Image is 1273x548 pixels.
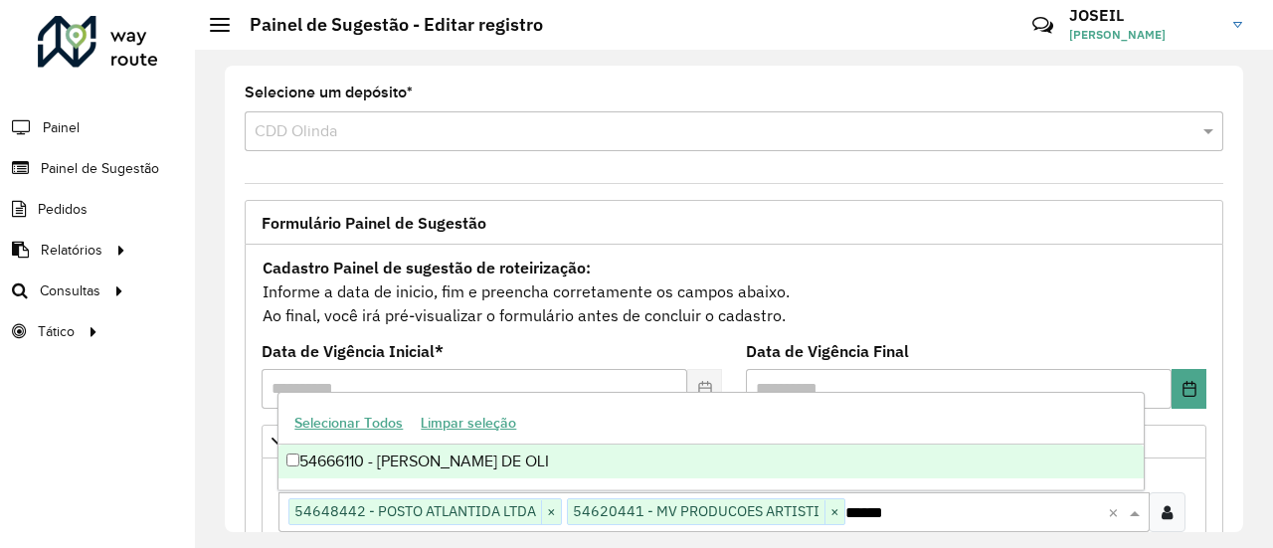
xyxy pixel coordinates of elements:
span: Painel [43,117,80,138]
span: Consultas [40,280,100,301]
label: Data de Vigência Final [746,339,909,363]
strong: Cadastro Painel de sugestão de roteirização: [263,258,591,277]
button: Selecionar Todos [285,408,412,439]
a: Contato Rápido [1021,4,1064,47]
span: Painel de Sugestão [41,158,159,179]
h3: JOSEIL [1069,6,1218,25]
button: Choose Date [1172,369,1206,409]
span: Relatórios [41,240,102,261]
span: Pedidos [38,199,88,220]
div: 54666110 - [PERSON_NAME] DE OLI [278,445,1143,478]
label: Data de Vigência Inicial [262,339,444,363]
span: Tático [38,321,75,342]
span: [PERSON_NAME] [1069,26,1218,44]
span: 54620441 - MV PRODUCOES ARTISTI [568,499,824,523]
ng-dropdown-panel: Options list [277,392,1144,490]
h2: Painel de Sugestão - Editar registro [230,14,543,36]
a: Priorizar Cliente - Não podem ficar no buffer [262,425,1206,458]
span: Formulário Painel de Sugestão [262,215,486,231]
button: Limpar seleção [412,408,525,439]
label: Selecione um depósito [245,81,413,104]
span: Clear all [1108,500,1125,524]
span: × [824,500,844,524]
div: Informe a data de inicio, fim e preencha corretamente os campos abaixo. Ao final, você irá pré-vi... [262,255,1206,328]
span: 54648442 - POSTO ATLANTIDA LTDA [289,499,541,523]
span: × [541,500,561,524]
